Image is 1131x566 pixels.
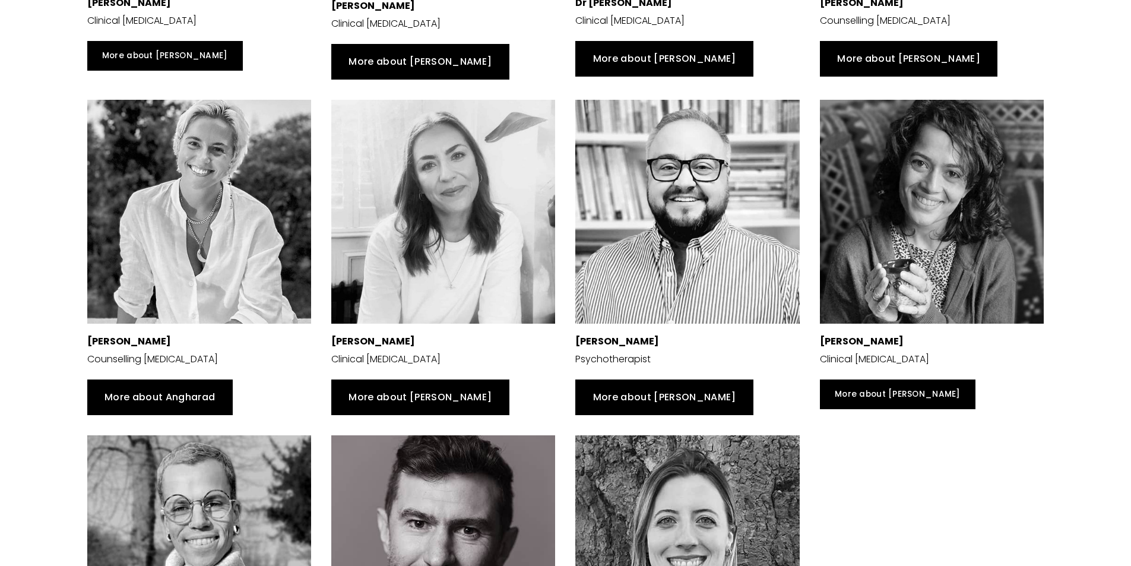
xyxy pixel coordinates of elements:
p: [PERSON_NAME] [575,333,799,350]
a: More about [PERSON_NAME] [87,41,243,71]
p: Clinical [MEDICAL_DATA] [87,12,311,30]
p: Clinical [MEDICAL_DATA] [820,351,1044,368]
p: [PERSON_NAME] [87,333,311,350]
p: Clinical [MEDICAL_DATA] [575,12,799,30]
a: More about [PERSON_NAME] [331,44,509,80]
a: More about Angharad [87,380,233,415]
p: Clinical [MEDICAL_DATA] [331,351,555,368]
p: Counselling [MEDICAL_DATA] [87,351,311,368]
strong: [PERSON_NAME] [820,334,904,348]
a: More about [PERSON_NAME] [575,380,753,415]
a: More about [PERSON_NAME] [820,41,997,77]
a: More about [PERSON_NAME] [820,380,975,409]
p: [PERSON_NAME] [331,333,555,350]
p: Clinical [MEDICAL_DATA] [331,15,555,33]
p: Counselling [MEDICAL_DATA] [820,12,1044,30]
a: More about [PERSON_NAME] [331,380,509,415]
a: More about [PERSON_NAME] [575,41,753,77]
p: Psychotherapist [575,351,799,368]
